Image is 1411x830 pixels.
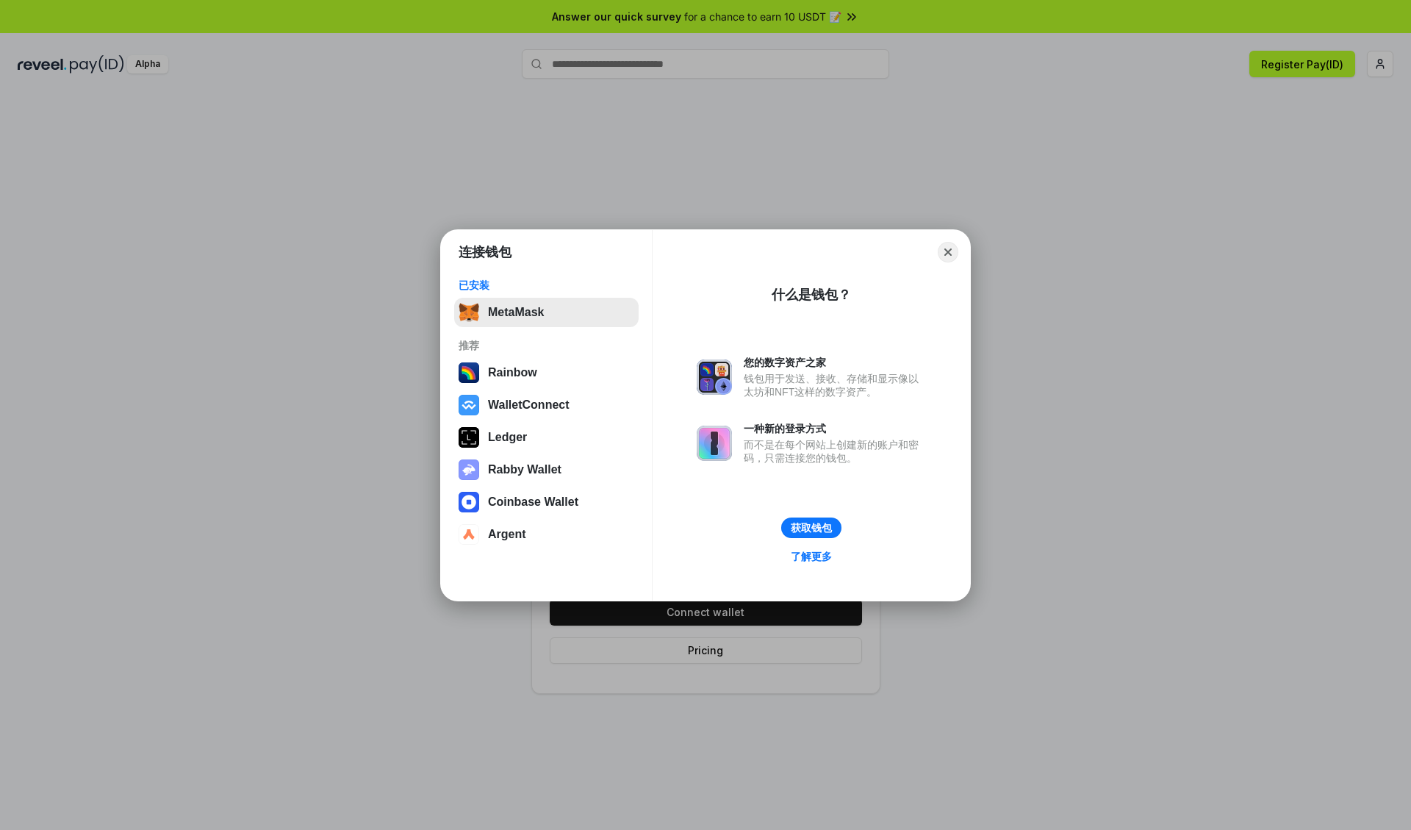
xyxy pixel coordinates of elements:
[454,298,639,327] button: MetaMask
[744,422,926,435] div: 一种新的登录方式
[744,372,926,398] div: 钱包用于发送、接收、存储和显示像以太坊和NFT这样的数字资产。
[772,286,851,304] div: 什么是钱包？
[454,520,639,549] button: Argent
[488,398,570,412] div: WalletConnect
[459,279,634,292] div: 已安装
[454,423,639,452] button: Ledger
[459,427,479,448] img: svg+xml,%3Csvg%20xmlns%3D%22http%3A%2F%2Fwww.w3.org%2F2000%2Fsvg%22%20width%3D%2228%22%20height%3...
[459,339,634,352] div: 推荐
[459,302,479,323] img: svg+xml,%3Csvg%20fill%3D%22none%22%20height%3D%2233%22%20viewBox%3D%220%200%2035%2033%22%20width%...
[459,395,479,415] img: svg+xml,%3Csvg%20width%3D%2228%22%20height%3D%2228%22%20viewBox%3D%220%200%2028%2028%22%20fill%3D...
[744,356,926,369] div: 您的数字资产之家
[781,518,841,538] button: 获取钱包
[459,362,479,383] img: svg+xml,%3Csvg%20width%3D%22120%22%20height%3D%22120%22%20viewBox%3D%220%200%20120%20120%22%20fil...
[488,366,537,379] div: Rainbow
[454,455,639,484] button: Rabby Wallet
[454,358,639,387] button: Rainbow
[488,463,561,476] div: Rabby Wallet
[697,359,732,395] img: svg+xml,%3Csvg%20xmlns%3D%22http%3A%2F%2Fwww.w3.org%2F2000%2Fsvg%22%20fill%3D%22none%22%20viewBox...
[697,426,732,461] img: svg+xml,%3Csvg%20xmlns%3D%22http%3A%2F%2Fwww.w3.org%2F2000%2Fsvg%22%20fill%3D%22none%22%20viewBox...
[459,492,479,512] img: svg+xml,%3Csvg%20width%3D%2228%22%20height%3D%2228%22%20viewBox%3D%220%200%2028%2028%22%20fill%3D...
[791,550,832,563] div: 了解更多
[488,306,544,319] div: MetaMask
[488,528,526,541] div: Argent
[459,459,479,480] img: svg+xml,%3Csvg%20xmlns%3D%22http%3A%2F%2Fwww.w3.org%2F2000%2Fsvg%22%20fill%3D%22none%22%20viewBox...
[488,496,578,509] div: Coinbase Wallet
[938,242,958,262] button: Close
[454,390,639,420] button: WalletConnect
[459,243,511,261] h1: 连接钱包
[791,521,832,534] div: 获取钱包
[744,438,926,465] div: 而不是在每个网站上创建新的账户和密码，只需连接您的钱包。
[459,524,479,545] img: svg+xml,%3Csvg%20width%3D%2228%22%20height%3D%2228%22%20viewBox%3D%220%200%2028%2028%22%20fill%3D...
[488,431,527,444] div: Ledger
[454,487,639,517] button: Coinbase Wallet
[782,547,841,566] a: 了解更多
